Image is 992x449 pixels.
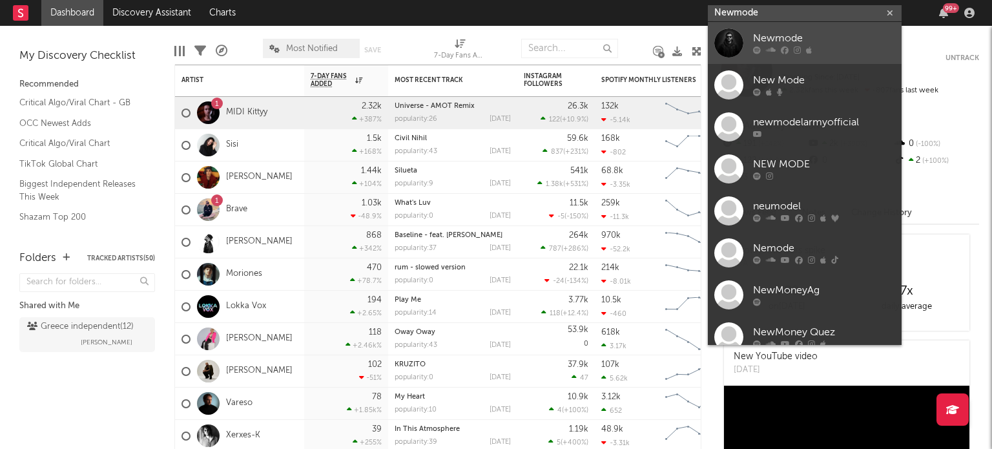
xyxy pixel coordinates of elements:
[708,274,902,316] a: NewMoneyAg
[19,157,142,171] a: TikTok Global Chart
[395,277,433,284] div: popularity: 0
[395,103,475,110] a: Universe - AMOT Remix
[601,425,623,433] div: 48.9k
[395,297,511,304] div: Play Me
[553,278,564,285] span: -24
[434,48,486,64] div: 7-Day Fans Added (7-Day Fans Added)
[601,148,626,156] div: -802
[568,296,588,304] div: 3.77k
[601,167,623,175] div: 68.8k
[847,299,966,315] div: daily average
[395,200,511,207] div: What's Luv
[570,167,588,175] div: 541k
[395,393,425,401] a: My Heart
[19,48,155,64] div: My Discovery Checklist
[566,213,586,220] span: -150 %
[395,426,460,433] a: In This Atmosphere
[601,102,619,110] div: 132k
[350,277,382,285] div: +78.7 %
[601,245,630,253] div: -52.2k
[549,212,588,220] div: ( )
[564,407,586,414] span: +100 %
[601,296,621,304] div: 10.5k
[351,212,382,220] div: -48.9 %
[87,255,155,262] button: Tracked Artists(50)
[659,194,718,226] svg: Chart title
[395,245,437,252] div: popularity: 37
[372,425,382,433] div: 39
[562,116,586,123] span: +10.9 %
[563,310,586,317] span: +12.4 %
[568,102,588,110] div: 26.3k
[551,149,563,156] span: 837
[601,328,620,337] div: 618k
[659,388,718,420] svg: Chart title
[914,141,940,148] span: -100 %
[27,319,134,335] div: Greece independent ( 12 )
[226,430,260,441] a: Xerxes-K
[601,277,631,286] div: -8.01k
[659,355,718,388] svg: Chart title
[395,116,437,123] div: popularity: 26
[395,297,421,304] a: Play Me
[557,407,562,414] span: 4
[490,374,511,381] div: [DATE]
[226,172,293,183] a: [PERSON_NAME]
[659,226,718,258] svg: Chart title
[226,301,266,312] a: Lokka Vox
[361,167,382,175] div: 1.44k
[601,374,628,382] div: 5.62k
[548,438,588,446] div: ( )
[181,76,278,84] div: Artist
[659,323,718,355] svg: Chart title
[524,72,569,88] div: Instagram Followers
[395,393,511,401] div: My Heart
[395,232,511,239] div: Baseline - feat. Snoop Dogg
[395,135,511,142] div: Civil Nihil
[601,393,621,401] div: 3.12k
[708,190,902,232] a: neumodel
[521,39,618,58] input: Search...
[753,283,895,298] div: NewMoneyAg
[194,32,206,70] div: Filters
[567,134,588,143] div: 59.6k
[362,102,382,110] div: 2.32k
[708,64,902,106] a: New Mode
[753,241,895,256] div: Nemode
[601,199,620,207] div: 259k
[569,425,588,433] div: 1.19k
[569,264,588,272] div: 22.1k
[359,373,382,382] div: -51 %
[541,115,588,123] div: ( )
[708,232,902,274] a: Nemode
[19,273,155,292] input: Search for folders...
[708,106,902,148] a: newmodelarmyofficial
[753,199,895,214] div: neumodel
[226,204,247,215] a: Brave
[19,136,142,151] a: Critical Algo/Viral Chart
[568,393,588,401] div: 10.9k
[19,96,142,110] a: Critical Algo/Viral Chart - GB
[557,213,564,220] span: -5
[569,231,588,240] div: 264k
[395,329,435,336] a: Oway Oway
[434,32,486,70] div: 7-Day Fans Added (7-Day Fans Added)
[174,32,185,70] div: Edit Columns
[568,326,588,334] div: 53.9k
[350,309,382,317] div: +2.65 %
[490,213,511,220] div: [DATE]
[367,134,382,143] div: 1.5k
[753,325,895,340] div: NewMoney Quez
[659,97,718,129] svg: Chart title
[395,180,433,187] div: popularity: 9
[601,116,630,124] div: -5.14k
[734,364,818,377] div: [DATE]
[395,374,433,381] div: popularity: 0
[490,277,511,284] div: [DATE]
[226,269,262,280] a: Moriones
[346,341,382,350] div: +2.46k %
[19,317,155,352] a: Greece independent(12)[PERSON_NAME]
[395,426,511,433] div: In This Atmosphere
[226,333,293,344] a: [PERSON_NAME]
[490,245,511,252] div: [DATE]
